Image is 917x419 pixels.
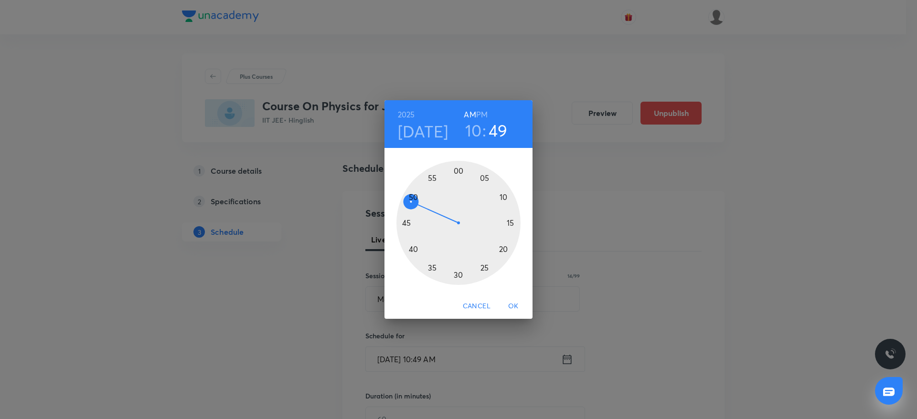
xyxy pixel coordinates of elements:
button: [DATE] [398,121,448,141]
button: PM [476,108,488,121]
span: Cancel [463,300,490,312]
button: 10 [465,120,482,140]
button: 2025 [398,108,415,121]
button: AM [464,108,476,121]
button: OK [498,297,529,315]
button: Cancel [459,297,494,315]
h3: : [482,120,486,140]
button: 49 [489,120,508,140]
span: OK [502,300,525,312]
